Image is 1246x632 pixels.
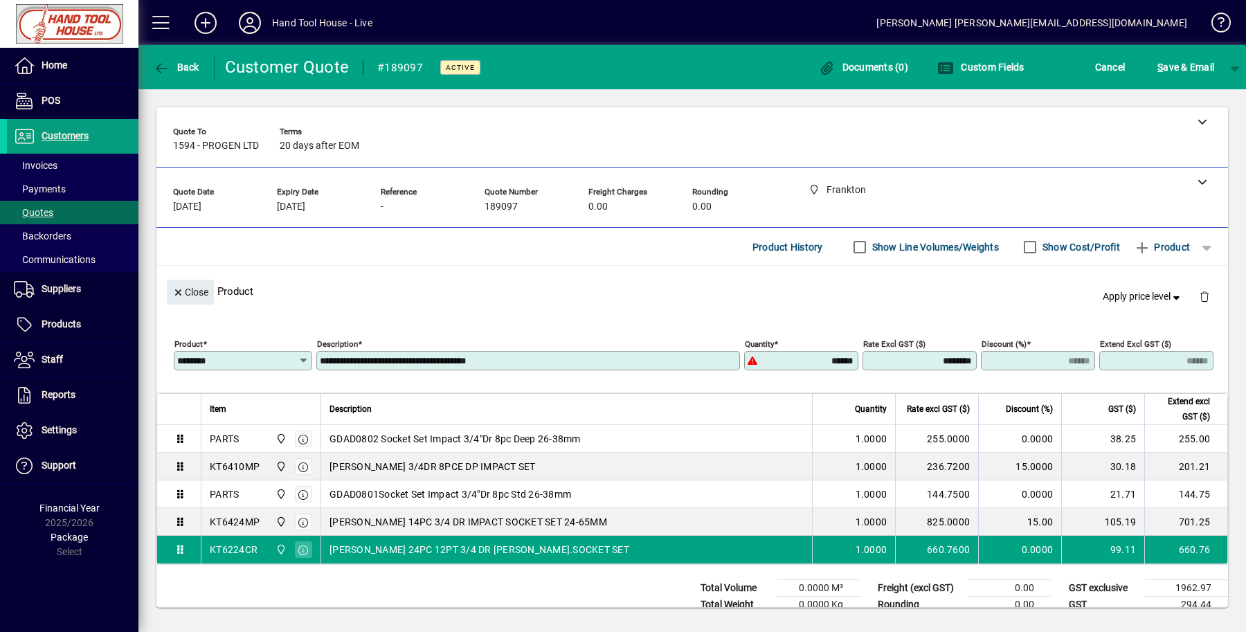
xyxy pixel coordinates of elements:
span: 1.0000 [856,432,887,446]
td: 30.18 [1061,453,1144,480]
a: Suppliers [7,272,138,307]
span: Quotes [14,207,53,218]
div: 255.0000 [904,432,970,446]
a: Staff [7,343,138,377]
div: 144.7500 [904,487,970,501]
td: 38.25 [1061,425,1144,453]
td: Freight (excl GST) [871,580,968,597]
a: Invoices [7,154,138,177]
button: Product History [747,235,829,260]
button: Add [183,10,228,35]
td: 201.21 [1144,453,1227,480]
span: Product [1134,236,1190,258]
td: 1962.97 [1145,580,1228,597]
span: Custom Fields [937,62,1024,73]
mat-label: Extend excl GST ($) [1100,339,1171,349]
span: [DATE] [277,201,305,213]
span: Extend excl GST ($) [1153,394,1210,424]
span: Close [172,281,208,304]
span: Cancel [1095,56,1126,78]
span: 20 days after EOM [280,141,359,152]
span: Financial Year [39,503,100,514]
button: Delete [1188,280,1221,313]
mat-label: Discount (%) [982,339,1027,349]
span: Frankton [272,514,288,530]
div: KT6224CR [210,543,258,557]
app-page-header-button: Back [138,55,215,80]
button: Documents (0) [815,55,912,80]
span: 189097 [485,201,518,213]
span: Customers [42,130,89,141]
span: GDAD0801Socket Set Impact 3/4"Dr 8pc Std 26-38mm [329,487,571,501]
span: [PERSON_NAME] 3/4DR 8PCE DP IMPACT SET [329,460,536,473]
label: Show Line Volumes/Weights [869,240,999,254]
mat-label: Description [317,339,358,349]
span: - [381,201,383,213]
span: 1.0000 [856,515,887,529]
a: Payments [7,177,138,201]
div: Product [156,266,1228,316]
div: Customer Quote [225,56,350,78]
mat-label: Rate excl GST ($) [863,339,926,349]
span: 1.0000 [856,543,887,557]
td: GST exclusive [1062,580,1145,597]
span: Home [42,60,67,71]
span: Products [42,318,81,329]
td: 701.25 [1144,508,1227,536]
div: KT6424MP [210,515,260,529]
td: 0.00 [968,580,1051,597]
span: 0.00 [692,201,712,213]
app-page-header-button: Close [163,285,217,298]
div: KT6410MP [210,460,260,473]
mat-label: Product [174,339,203,349]
span: 1594 - PROGEN LTD [173,141,259,152]
a: Home [7,48,138,83]
button: Product [1127,235,1197,260]
span: Product History [752,236,823,258]
span: Description [329,401,372,417]
td: Total Volume [694,580,777,597]
a: Knowledge Base [1201,3,1229,48]
td: Rounding [871,597,968,613]
span: POS [42,95,60,106]
label: Show Cost/Profit [1040,240,1120,254]
span: Invoices [14,160,57,171]
span: Frankton [272,487,288,502]
mat-label: Quantity [745,339,774,349]
td: 0.0000 [978,425,1061,453]
span: ave & Email [1157,56,1214,78]
span: Quantity [855,401,887,417]
app-page-header-button: Delete [1188,290,1221,303]
span: Settings [42,424,77,435]
button: Profile [228,10,272,35]
span: Frankton [272,542,288,557]
span: GST ($) [1108,401,1136,417]
span: Suppliers [42,283,81,294]
button: Back [150,55,203,80]
a: Communications [7,248,138,271]
td: 0.00 [968,597,1051,613]
span: Documents (0) [818,62,908,73]
span: 1.0000 [856,460,887,473]
a: Backorders [7,224,138,248]
div: Hand Tool House - Live [272,12,372,34]
td: 0.0000 [978,536,1061,563]
td: 99.11 [1061,536,1144,563]
button: Cancel [1092,55,1129,80]
span: Frankton [272,459,288,474]
td: 21.71 [1061,480,1144,508]
td: 144.75 [1144,480,1227,508]
span: 0.00 [588,201,608,213]
span: Reports [42,389,75,400]
a: Settings [7,413,138,448]
a: Products [7,307,138,342]
button: Custom Fields [934,55,1028,80]
td: 0.0000 M³ [777,580,860,597]
span: Apply price level [1103,289,1183,304]
td: 660.76 [1144,536,1227,563]
span: Backorders [14,231,71,242]
button: Close [167,280,214,305]
td: 294.44 [1145,597,1228,613]
span: Active [446,63,475,72]
span: Support [42,460,76,471]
